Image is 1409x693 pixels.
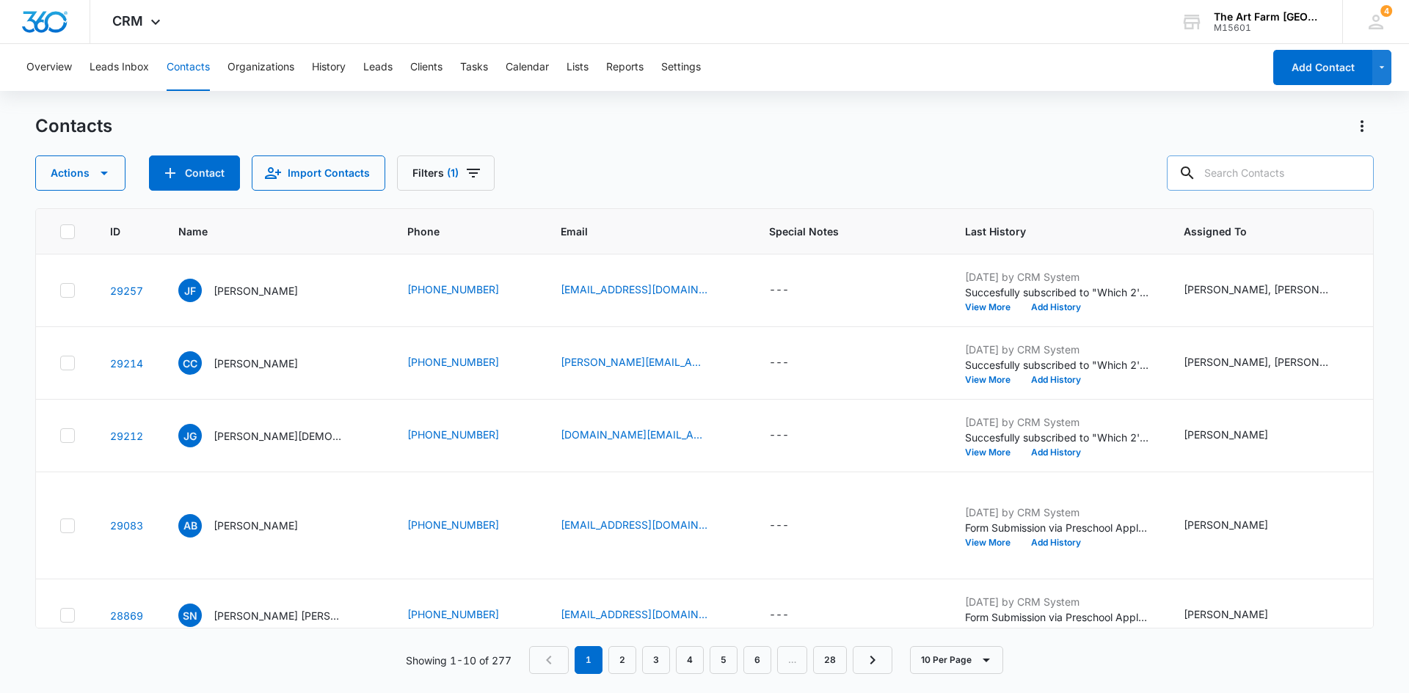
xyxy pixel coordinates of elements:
button: Overview [26,44,72,91]
button: Actions [35,155,125,191]
p: [DATE] by CRM System [965,594,1148,609]
button: Lists [567,44,589,91]
div: Name - Caroline Christianson - Select to Edit Field [178,351,324,375]
a: Page 6 [743,646,771,674]
button: Add Contact [149,155,240,191]
div: Assigned To - Valentina Hantke - Select to Edit Field [1184,606,1295,624]
div: [PERSON_NAME] [1184,427,1268,442]
p: [PERSON_NAME] [214,356,298,371]
div: Special Notes - - Select to Edit Field [769,606,815,624]
button: Add History [1021,538,1091,547]
div: Name - Allison Berry - Select to Edit Field [178,514,324,538]
div: Email - jhfishkin@gmail.com - Select to Edit Field [561,282,734,299]
div: --- [769,517,789,535]
button: Leads Inbox [90,44,149,91]
span: Name [178,224,351,239]
a: [DOMAIN_NAME][EMAIL_ADDRESS][DOMAIN_NAME] [561,427,707,442]
a: [EMAIL_ADDRESS][DOMAIN_NAME] [561,282,707,297]
a: Navigate to contact details page for Juliette Godtler [110,430,143,442]
span: JG [178,424,202,447]
div: Email - allisonrberry@gmail.com - Select to Edit Field [561,517,734,535]
div: [PERSON_NAME], [PERSON_NAME] [1184,282,1330,297]
span: AB [178,514,202,538]
input: Search Contacts [1167,155,1374,191]
div: --- [769,427,789,444]
div: Assigned To - Valentina Hantke - Select to Edit Field [1184,517,1295,535]
button: Settings [661,44,701,91]
button: Filters [397,155,495,191]
span: Last History [965,224,1127,239]
div: Phone - (929) 969-0058 - Select to Edit Field [407,427,525,444]
div: [PERSON_NAME] [1184,517,1268,532]
div: [PERSON_NAME], [PERSON_NAME] [1184,354,1330,370]
p: [PERSON_NAME] [214,518,298,533]
div: --- [769,354,789,372]
div: Email - arthuretjuliette.bg@gmail.com - Select to Edit Field [561,427,734,444]
div: Phone - (908) 670-1670 - Select to Edit Field [407,606,525,624]
div: Special Notes - - Select to Edit Field [769,354,815,372]
button: Leads [363,44,393,91]
div: Special Notes - - Select to Edit Field [769,282,815,299]
button: Contacts [167,44,210,91]
nav: Pagination [529,646,892,674]
a: [EMAIL_ADDRESS][DOMAIN_NAME] [561,517,707,532]
a: Navigate to contact details page for Allison Berry [110,519,143,532]
a: [PHONE_NUMBER] [407,427,499,442]
span: Special Notes [769,224,909,239]
a: [PERSON_NAME][EMAIL_ADDRESS][PERSON_NAME][DOMAIN_NAME] [561,354,707,370]
div: Name - Shanti Nandiwada Bisbee - Select to Edit Field [178,604,372,627]
span: JF [178,279,202,302]
p: Succesfully subscribed to "Which 2's Group Are You Applying: 3 Days | Mon/Wed/Fri". [965,357,1148,373]
div: --- [769,282,789,299]
p: Succesfully subscribed to "Which 2's Group Are You Applying: 5 Days | Mon-Fri". [965,285,1148,300]
div: Email - christianson.caroline@gmail.com - Select to Edit Field [561,354,734,372]
div: Special Notes - - Select to Edit Field [769,517,815,535]
p: Form Submission via Preschool Application - Form USING THIS MAPPING Original submission: Subject:... [965,609,1148,625]
div: Phone - (608) 712-1161 - Select to Edit Field [407,354,525,372]
div: notifications count [1380,5,1392,17]
div: Special Notes - - Select to Edit Field [769,427,815,444]
button: Organizations [227,44,294,91]
a: Navigate to contact details page for Jamie Faber [110,285,143,297]
a: Page 28 [813,646,847,674]
a: Next Page [853,646,892,674]
button: Add History [1021,303,1091,312]
span: ID [110,224,122,239]
span: 4 [1380,5,1392,17]
p: [DATE] by CRM System [965,342,1148,357]
div: Name - Jamie Faber - Select to Edit Field [178,279,324,302]
button: Calendar [506,44,549,91]
button: View More [965,538,1021,547]
p: Showing 1-10 of 277 [406,653,511,668]
em: 1 [575,646,602,674]
span: Email [561,224,713,239]
a: Page 3 [642,646,670,674]
button: History [312,44,346,91]
a: Navigate to contact details page for Shanti Nandiwada Bisbee [110,609,143,622]
p: [PERSON_NAME] [214,283,298,298]
a: [PHONE_NUMBER] [407,354,499,370]
button: View More [965,375,1021,384]
button: Reports [606,44,644,91]
p: [DATE] by CRM System [965,269,1148,285]
div: [PERSON_NAME] [1184,606,1268,622]
h1: Contacts [35,115,112,137]
a: [EMAIL_ADDRESS][DOMAIN_NAME] [561,606,707,622]
a: Navigate to contact details page for Caroline Christianson [110,357,143,370]
span: SN [178,604,202,627]
span: CC [178,351,202,375]
div: account name [1214,11,1321,23]
div: --- [769,606,789,624]
a: Page 5 [710,646,738,674]
p: Succesfully subscribed to "Which 2's Group Are You Applying: 5 Days | Mon-Fri". [965,430,1148,445]
button: View More [965,448,1021,457]
a: Page 4 [676,646,704,674]
p: [DATE] by CRM System [965,505,1148,520]
p: [PERSON_NAME] [PERSON_NAME] [214,608,346,623]
button: 10 Per Page [910,646,1003,674]
button: Add History [1021,448,1091,457]
button: Add History [1021,375,1091,384]
div: Name - Juliette Godtler - Select to Edit Field [178,424,372,447]
button: Add Contact [1273,50,1372,85]
span: Assigned To [1184,224,1336,239]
